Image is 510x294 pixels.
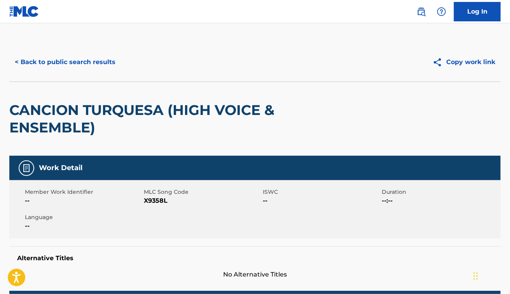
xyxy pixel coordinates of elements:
span: No Alternative Titles [9,270,501,279]
span: X9358L [144,196,261,205]
span: -- [263,196,380,205]
span: -- [25,221,142,231]
span: Duration [382,188,499,196]
button: Copy work link [427,52,501,72]
h5: Work Detail [39,164,82,172]
img: Copy work link [433,57,446,67]
button: < Back to public search results [9,52,121,72]
span: Member Work Identifier [25,188,142,196]
span: -- [25,196,142,205]
iframe: Chat Widget [471,257,510,294]
span: Language [25,213,142,221]
img: MLC Logo [9,6,39,17]
span: --:-- [382,196,499,205]
div: Help [434,4,449,19]
a: Public Search [414,4,429,19]
h2: CANCION TURQUESA (HIGH VOICE & ENSEMBLE) [9,101,304,136]
img: Work Detail [22,164,31,173]
span: ISWC [263,188,380,196]
a: Log In [454,2,501,21]
h5: Alternative Titles [17,254,493,262]
span: MLC Song Code [144,188,261,196]
div: Drag [473,264,478,288]
img: help [437,7,446,16]
img: search [417,7,426,16]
